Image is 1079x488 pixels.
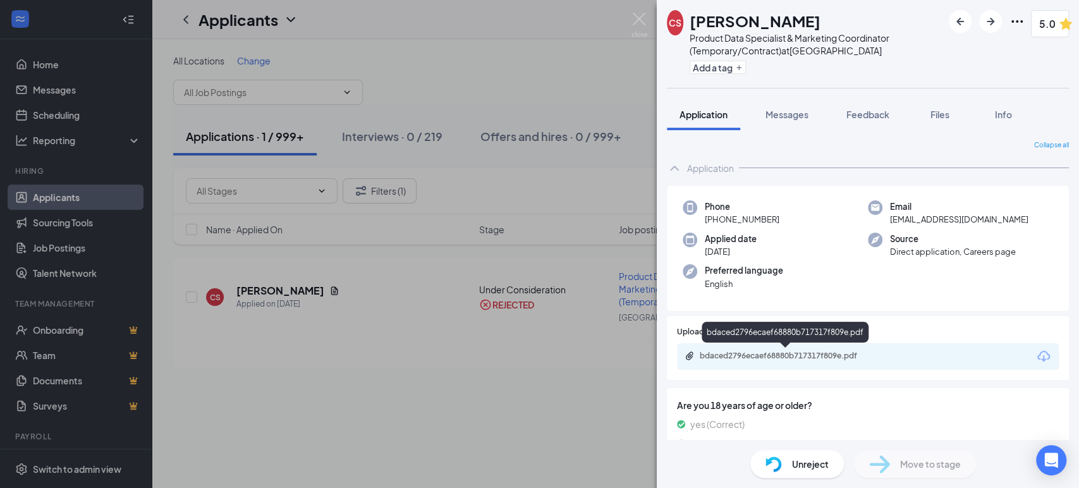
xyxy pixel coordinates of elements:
[1034,140,1069,150] span: Collapse all
[685,351,889,363] a: Paperclipbdaced2796ecaef68880b717317f809e.pdf
[690,10,820,32] h1: [PERSON_NAME]
[765,109,808,120] span: Messages
[1039,16,1056,32] span: 5.0
[690,436,701,450] span: no
[677,398,1059,412] span: Are you 18 years of age or older?
[687,162,734,174] div: Application
[995,109,1012,120] span: Info
[690,417,745,431] span: yes (Correct)
[669,16,681,29] div: CS
[949,10,972,33] button: ArrowLeftNew
[890,213,1028,226] span: [EMAIL_ADDRESS][DOMAIN_NAME]
[705,245,757,258] span: [DATE]
[1036,445,1066,475] div: Open Intercom Messenger
[705,213,779,226] span: [PHONE_NUMBER]
[846,109,889,120] span: Feedback
[900,457,961,471] span: Move to stage
[1009,14,1025,29] svg: Ellipses
[983,14,998,29] svg: ArrowRight
[685,351,695,361] svg: Paperclip
[890,245,1016,258] span: Direct application, Careers page
[702,322,869,343] div: bdaced2796ecaef68880b717317f809e.pdf
[705,264,783,277] span: Preferred language
[667,161,682,176] svg: ChevronUp
[735,64,743,71] svg: Plus
[705,278,783,290] span: English
[700,351,877,361] div: bdaced2796ecaef68880b717317f809e.pdf
[890,200,1028,213] span: Email
[979,10,1002,33] button: ArrowRight
[690,32,942,57] div: Product Data Specialist & Marketing Coordinator (Temporary/Contract) at [GEOGRAPHIC_DATA]
[680,109,728,120] span: Application
[705,233,757,245] span: Applied date
[705,200,779,213] span: Phone
[792,457,829,471] span: Unreject
[953,14,968,29] svg: ArrowLeftNew
[930,109,949,120] span: Files
[690,61,746,74] button: PlusAdd a tag
[677,326,735,338] span: Upload Resume
[1036,349,1051,364] svg: Download
[890,233,1016,245] span: Source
